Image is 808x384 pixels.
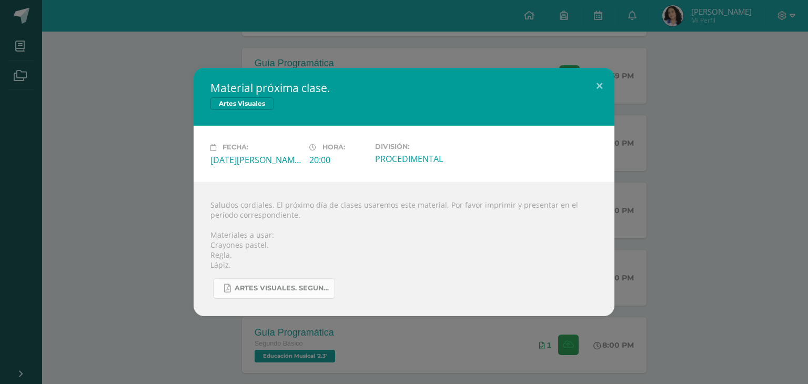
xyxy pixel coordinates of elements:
[210,154,301,166] div: [DATE][PERSON_NAME]
[210,97,274,110] span: Artes Visuales
[235,284,329,292] span: Artes visuales. Segundo Básico..pdf
[375,153,466,165] div: PROCEDIMENTAL
[309,154,367,166] div: 20:00
[322,144,345,151] span: Hora:
[584,68,614,104] button: Close (Esc)
[213,278,335,299] a: Artes visuales. Segundo Básico..pdf
[210,80,598,95] h2: Material próxima clase.
[194,183,614,316] div: Saludos cordiales. El próximo día de clases usaremos este material, Por favor imprimir y presenta...
[223,144,248,151] span: Fecha:
[375,143,466,150] label: División:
